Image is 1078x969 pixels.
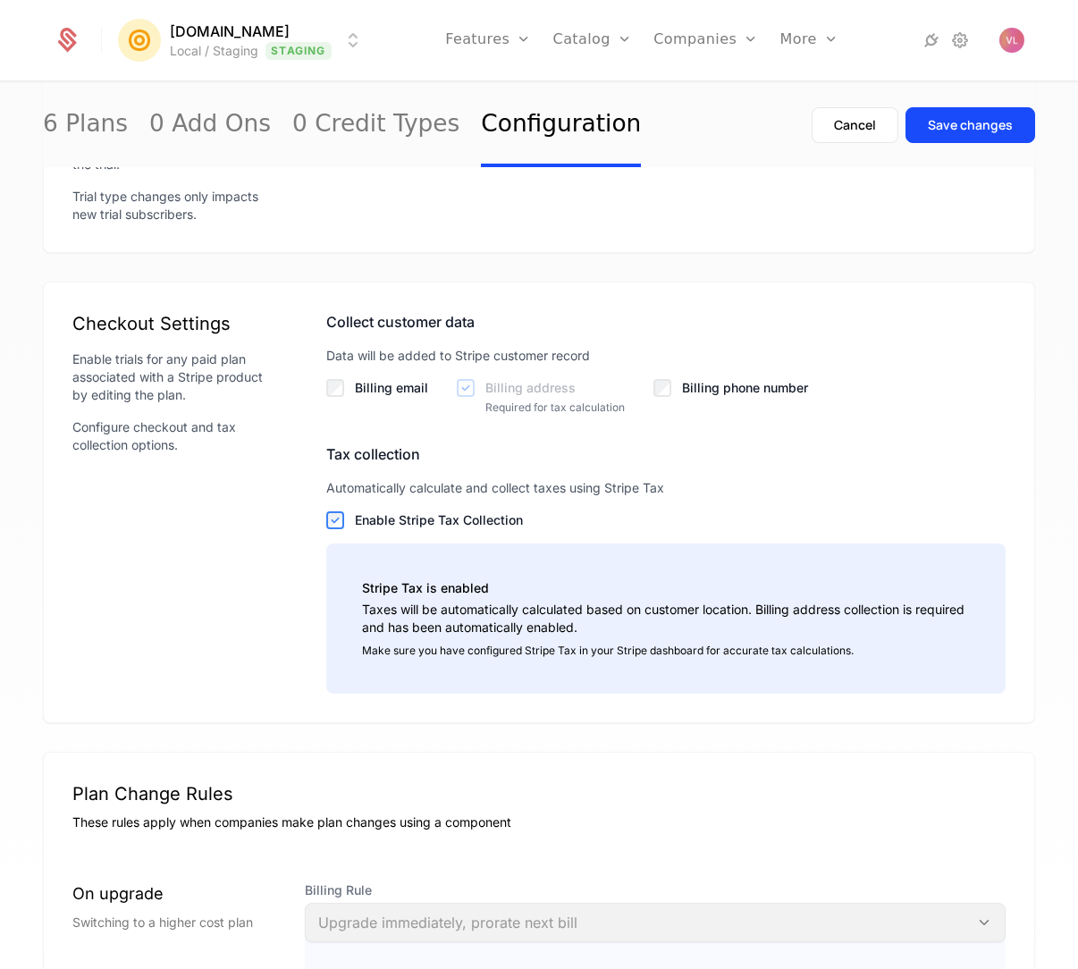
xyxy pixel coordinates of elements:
[812,107,898,143] button: Cancel
[326,443,1006,465] div: Tax collection
[72,881,276,906] div: On upgrade
[72,813,1006,831] div: These rules apply when companies make plan changes using a component
[921,29,942,51] a: Integrations
[72,781,1006,806] div: Plan Change Rules
[72,350,269,404] div: Enable trials for any paid plan associated with a Stripe product by editing the plan.
[355,379,428,397] label: Billing email
[362,601,970,636] p: Taxes will be automatically calculated based on customer location. Billing address collection is ...
[170,21,290,42] span: [DOMAIN_NAME]
[118,19,161,62] img: Mention.click
[999,28,1024,53] img: Vlad Len
[362,579,970,597] p: Stripe Tax is enabled
[72,418,269,454] div: Configure checkout and tax collection options.
[905,107,1035,143] button: Save changes
[326,311,1006,333] div: Collect customer data
[949,29,971,51] a: Settings
[928,116,1013,134] div: Save changes
[485,379,625,397] label: Billing address
[149,83,271,167] a: 0 Add Ons
[305,881,1006,899] span: Billing Rule
[485,400,625,415] div: Required for tax calculation
[682,379,808,397] label: Billing phone number
[362,644,970,658] p: Make sure you have configured Stripe Tax in your Stripe dashboard for accurate tax calculations.
[170,42,258,60] div: Local / Staging
[326,347,1006,365] div: Data will be added to Stripe customer record
[834,116,876,134] div: Cancel
[999,28,1024,53] button: Open user button
[481,83,641,167] a: Configuration
[265,42,331,60] span: Staging
[123,21,363,60] button: Select environment
[72,914,276,931] div: Switching to a higher cost plan
[355,511,1006,529] label: Enable Stripe Tax Collection
[72,188,269,223] div: Trial type changes only impacts new trial subscribers.
[72,311,269,336] div: Checkout Settings
[43,83,128,167] a: 6 Plans
[292,83,459,167] a: 0 Credit Types
[326,479,1006,497] div: Automatically calculate and collect taxes using Stripe Tax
